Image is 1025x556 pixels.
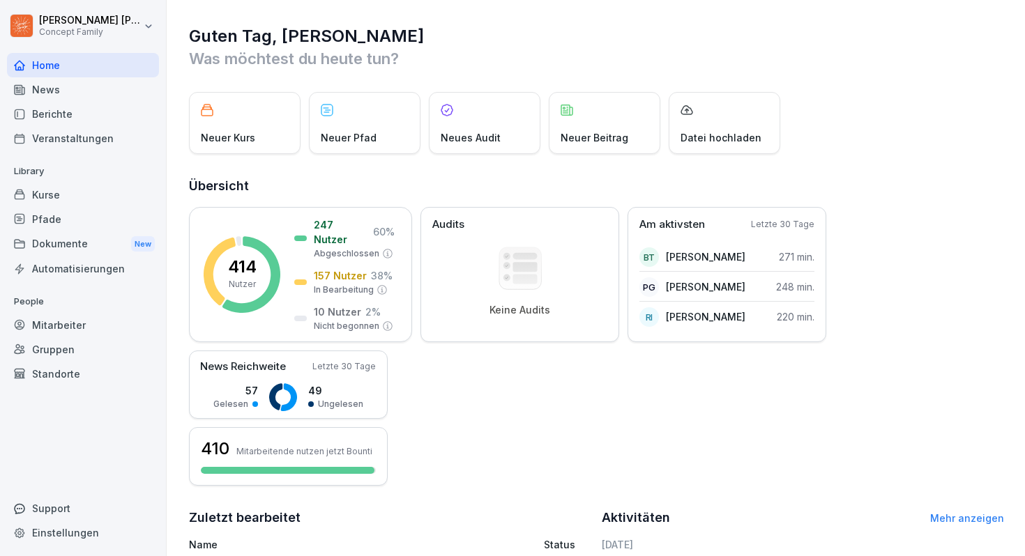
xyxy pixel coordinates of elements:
p: [PERSON_NAME] [PERSON_NAME] [39,15,141,26]
p: Neuer Kurs [201,130,255,145]
div: BT [639,247,659,267]
a: Kurse [7,183,159,207]
p: Am aktivsten [639,217,705,233]
p: In Bearbeitung [314,284,374,296]
p: [PERSON_NAME] [666,309,745,324]
p: Was möchtest du heute tun? [189,47,1004,70]
a: Mitarbeiter [7,313,159,337]
a: Berichte [7,102,159,126]
p: 2 % [365,304,381,319]
p: Neues Audit [441,130,501,145]
p: News Reichweite [200,359,286,375]
div: PG [639,277,659,297]
h6: [DATE] [602,537,1005,552]
a: Veranstaltungen [7,126,159,150]
h1: Guten Tag, [PERSON_NAME] [189,25,1004,47]
p: Gelesen [213,398,248,410]
p: Datei hochladen [681,130,761,145]
p: Letzte 30 Tage [751,218,814,231]
p: Concept Family [39,27,141,37]
h2: Aktivitäten [602,508,670,527]
p: 247 Nutzer [314,217,369,247]
a: Mehr anzeigen [930,512,1004,524]
p: [PERSON_NAME] [666,249,745,264]
p: Status [544,537,575,552]
a: Automatisierungen [7,256,159,281]
a: Pfade [7,207,159,231]
p: 57 [213,383,258,398]
p: Ungelesen [318,398,363,410]
h3: 410 [201,437,229,461]
p: Neuer Pfad [321,130,377,145]
p: Letzte 30 Tage [312,360,376,373]
div: RI [639,307,659,327]
a: Gruppen [7,337,159,362]
p: Name [189,537,435,552]
p: Library [7,160,159,183]
p: People [7,291,159,313]
h2: Zuletzt bearbeitet [189,508,592,527]
p: 248 min. [776,279,814,294]
div: Dokumente [7,231,159,257]
p: 38 % [371,268,393,283]
p: 157 Nutzer [314,268,367,283]
p: Abgeschlossen [314,247,379,260]
div: New [131,236,155,252]
p: 414 [228,258,257,275]
p: 49 [308,383,363,398]
p: 10 Nutzer [314,304,361,319]
p: Nutzer [229,278,256,291]
h2: Übersicht [189,176,1004,196]
p: Keine Audits [489,304,550,316]
a: Standorte [7,362,159,386]
p: 60 % [373,224,395,239]
a: Einstellungen [7,520,159,545]
div: Support [7,496,159,520]
p: 271 min. [779,249,814,264]
a: Home [7,53,159,77]
a: News [7,77,159,102]
p: Neuer Beitrag [561,130,628,145]
p: Mitarbeitende nutzen jetzt Bounti [236,446,372,456]
p: [PERSON_NAME] [666,279,745,294]
p: 220 min. [777,309,814,324]
p: Nicht begonnen [314,320,379,332]
p: Audits [432,217,464,233]
a: DokumenteNew [7,231,159,257]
